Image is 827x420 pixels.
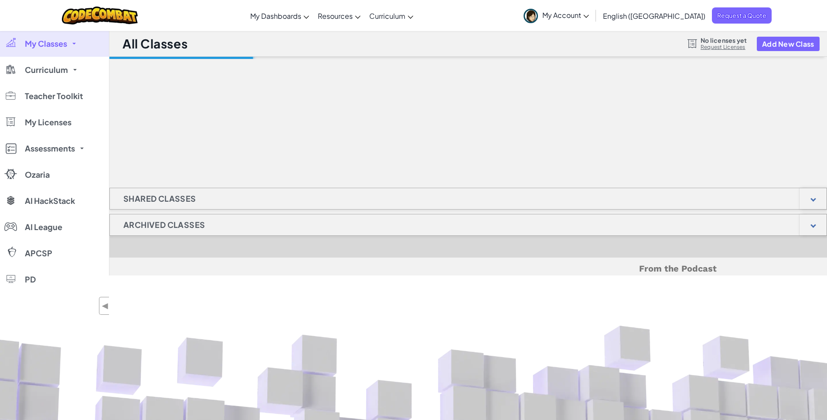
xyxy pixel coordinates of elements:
[757,37,820,51] button: Add New Class
[519,2,593,29] a: My Account
[250,11,301,21] span: My Dashboards
[25,171,50,179] span: Ozaria
[25,40,67,48] span: My Classes
[313,4,365,28] a: Resources
[701,37,747,44] span: No licenses yet
[102,300,109,312] span: ◀
[712,7,772,24] a: Request a Quote
[524,9,538,23] img: avatar
[62,7,138,24] img: CodeCombat logo
[542,10,589,20] span: My Account
[110,188,210,210] h1: Shared Classes
[110,214,218,236] h1: Archived Classes
[599,4,710,28] a: English ([GEOGRAPHIC_DATA])
[220,262,717,275] h5: From the Podcast
[25,197,75,205] span: AI HackStack
[25,118,71,126] span: My Licenses
[25,92,83,100] span: Teacher Toolkit
[25,223,62,231] span: AI League
[123,35,187,52] h1: All Classes
[365,4,418,28] a: Curriculum
[603,11,705,21] span: English ([GEOGRAPHIC_DATA])
[318,11,353,21] span: Resources
[701,44,747,51] a: Request Licenses
[25,66,68,74] span: Curriculum
[246,4,313,28] a: My Dashboards
[369,11,405,21] span: Curriculum
[25,145,75,152] span: Assessments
